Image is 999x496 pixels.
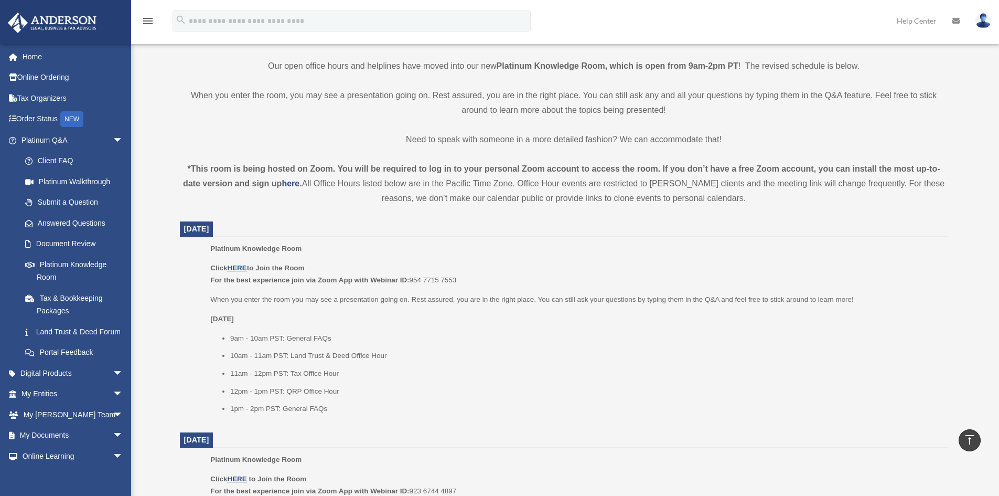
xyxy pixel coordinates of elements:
[7,363,139,384] a: Digital Productsarrow_drop_down
[230,385,941,398] li: 12pm - 1pm PST: QRP Office Hour
[184,436,209,444] span: [DATE]
[180,88,948,118] p: When you enter the room, you may see a presentation going on. Rest assured, you are in the right ...
[183,164,940,188] strong: *This room is being hosted on Zoom. You will be required to log in to your personal Zoom account ...
[15,171,139,192] a: Platinum Walkthrough
[210,315,234,323] u: [DATE]
[113,446,134,467] span: arrow_drop_down
[7,46,139,67] a: Home
[7,404,139,425] a: My [PERSON_NAME] Teamarrow_drop_down
[15,151,139,172] a: Client FAQ
[7,425,139,446] a: My Documentsarrow_drop_down
[113,384,134,405] span: arrow_drop_down
[180,59,948,73] p: Our open office hours and helplines have moved into our new ! The revised schedule is below.
[15,192,139,213] a: Submit a Question
[15,288,139,321] a: Tax & Bookkeeping Packages
[230,332,941,345] li: 9am - 10am PST: General FAQs
[15,213,139,234] a: Answered Questions
[210,456,302,463] span: Platinum Knowledge Room
[230,367,941,380] li: 11am - 12pm PST: Tax Office Hour
[7,130,139,151] a: Platinum Q&Aarrow_drop_down
[15,321,139,342] a: Land Trust & Deed Forum
[15,234,139,255] a: Document Review
[180,162,948,206] div: All Office Hours listed below are in the Pacific Time Zone. Office Hour events are restricted to ...
[113,363,134,384] span: arrow_drop_down
[113,425,134,447] span: arrow_drop_down
[5,13,100,33] img: Anderson Advisors Platinum Portal
[210,262,940,287] p: 954 7715 7553
[210,276,409,284] b: For the best experience join via Zoom App with Webinar ID:
[180,132,948,147] p: Need to speak with someone in a more detailed fashion? We can accommodate that!
[230,403,941,415] li: 1pm - 2pm PST: General FAQs
[142,18,154,27] a: menu
[497,61,738,70] strong: Platinum Knowledge Room, which is open from 9am-2pm PT
[230,350,941,362] li: 10am - 11am PST: Land Trust & Deed Office Hour
[7,88,139,109] a: Tax Organizers
[7,446,139,467] a: Online Learningarrow_drop_down
[60,111,83,127] div: NEW
[227,475,246,483] a: HERE
[210,245,302,252] span: Platinum Knowledge Room
[210,264,304,272] b: Click to Join the Room
[142,15,154,27] i: menu
[963,434,976,446] i: vertical_align_top
[184,225,209,233] span: [DATE]
[210,487,409,495] b: For the best experience join via Zoom App with Webinar ID:
[113,130,134,151] span: arrow_drop_down
[210,293,940,306] p: When you enter the room you may see a presentation going on. Rest assured, you are in the right p...
[7,67,139,88] a: Online Ordering
[299,179,302,188] strong: .
[975,13,991,28] img: User Pic
[113,404,134,426] span: arrow_drop_down
[210,475,249,483] b: Click
[15,342,139,363] a: Portal Feedback
[175,14,187,26] i: search
[7,384,139,405] a: My Entitiesarrow_drop_down
[282,179,299,188] a: here
[15,254,134,288] a: Platinum Knowledge Room
[7,109,139,130] a: Order StatusNEW
[959,429,981,451] a: vertical_align_top
[249,475,307,483] b: to Join the Room
[227,264,246,272] a: HERE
